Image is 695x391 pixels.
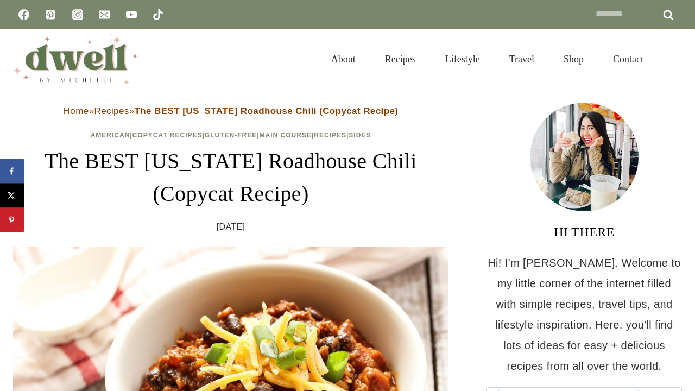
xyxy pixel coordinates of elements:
button: View Search Form [664,50,682,68]
span: | | | | | [91,131,371,139]
a: Instagram [67,4,89,26]
a: Contact [598,40,658,78]
a: Pinterest [40,4,61,26]
a: Main Course [260,131,312,139]
a: Lifestyle [431,40,495,78]
a: Travel [495,40,549,78]
a: Recipes [370,40,431,78]
a: Gluten-Free [205,131,257,139]
h1: The BEST [US_STATE] Roadhouse Chili (Copycat Recipe) [13,145,448,210]
a: Facebook [13,4,35,26]
a: Home [64,106,89,116]
a: Sides [349,131,371,139]
a: TikTok [147,4,169,26]
a: About [317,40,370,78]
a: YouTube [121,4,142,26]
img: DWELL by michelle [13,34,138,84]
strong: The BEST [US_STATE] Roadhouse Chili (Copycat Recipe) [135,106,399,116]
time: [DATE] [217,219,245,235]
p: Hi! I'm [PERSON_NAME]. Welcome to my little corner of the internet filled with simple recipes, tr... [486,253,682,376]
a: Recipes [314,131,346,139]
h3: HI THERE [486,222,682,242]
a: Email [93,4,115,26]
a: Shop [549,40,598,78]
a: Recipes [94,106,129,116]
span: » » [64,106,399,116]
a: Copycat Recipes [132,131,203,139]
a: American [91,131,130,139]
nav: Primary Navigation [317,40,658,78]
